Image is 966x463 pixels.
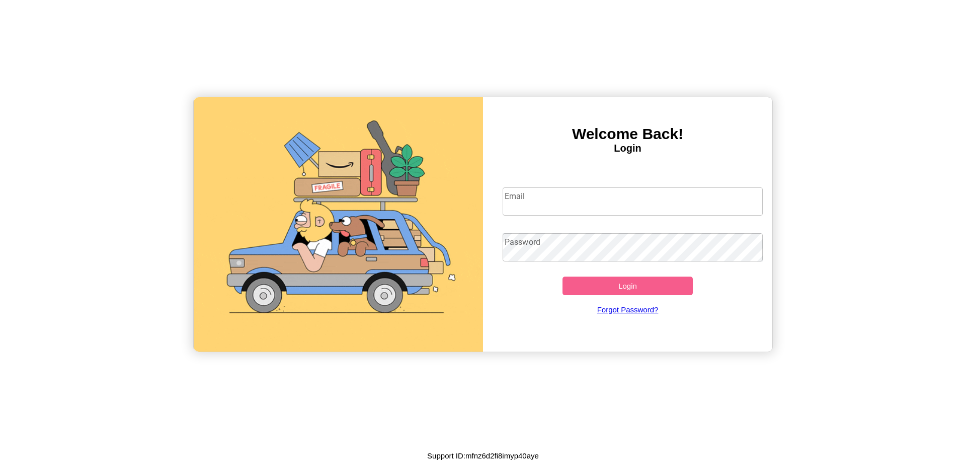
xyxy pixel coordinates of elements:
[194,97,483,352] img: gif
[562,277,693,295] button: Login
[427,449,539,462] p: Support ID: mfnz6d2fi8imyp40aye
[498,295,758,324] a: Forgot Password?
[483,125,772,143] h3: Welcome Back!
[483,143,772,154] h4: Login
